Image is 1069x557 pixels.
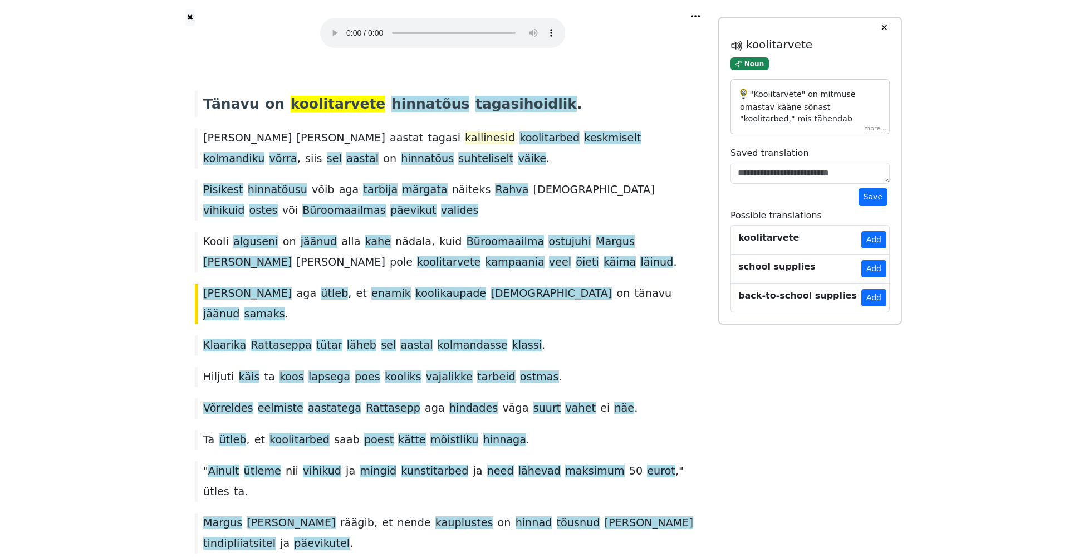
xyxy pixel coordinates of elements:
span: Rattaseppa [251,339,311,353]
img: ai-brain-3.49b4ec7e03f3752d44d9.png [740,89,747,99]
span: Rahva [495,183,528,197]
span: koos [279,370,304,384]
span: , [348,287,351,301]
span: aastatega [308,402,361,416]
span: eelmiste [258,402,303,416]
button: ✖ [185,9,195,26]
span: vihikud [303,465,341,478]
span: näiteks [452,183,491,196]
span: hinnatõus [401,152,454,166]
span: Ainult [208,465,239,478]
span: kolmandasse [438,339,508,353]
span: [PERSON_NAME] [203,287,292,301]
span: kunstitarbed [401,465,468,478]
span: enamik [371,287,411,301]
span: sel [381,339,396,353]
span: valides [441,204,479,218]
span: lähevad [518,465,561,478]
span: et [356,287,367,300]
span: . [244,485,248,499]
span: tänavu [635,287,672,300]
span: . [634,402,638,416]
span: Margus [203,516,242,530]
span: ei [600,402,610,414]
span: ," [675,465,684,478]
span: suurt [533,402,561,416]
span: päevikutel [294,537,350,551]
button: Add [861,231,886,248]
span: alla [341,235,360,248]
span: õieti [576,256,599,270]
span: [DEMOGRAPHIC_DATA] [491,287,612,301]
span: veel [549,256,571,270]
span: läheb [347,339,376,353]
span: on [617,287,630,300]
span: käima [604,256,636,270]
span: kuid [439,235,462,248]
span: saab [334,433,360,446]
span: need [487,465,514,478]
h6: Possible translations [730,210,890,221]
span: on [383,152,396,165]
span: vajalikke [426,370,473,384]
span: poes [355,370,380,384]
span: käis [239,370,260,384]
span: Võrreldes [203,402,253,416]
span: siis [305,152,322,165]
span: " [203,465,208,478]
div: koolitarvete [738,231,799,245]
button: Add [861,289,886,306]
span: tagasihoidlik [475,96,577,113]
span: Rattasepp [366,402,420,416]
span: poest [364,433,394,447]
span: ütleb [219,433,246,447]
span: läinud [640,256,673,270]
span: või [282,204,298,217]
span: aga [339,183,359,196]
span: vahet [565,402,596,416]
span: ütles [203,485,229,498]
span: . [542,339,545,353]
span: Ta [203,433,214,446]
span: kahe [365,235,391,249]
span: . [526,433,529,447]
span: aastal [346,152,379,166]
span: väga [502,402,528,414]
span: ütleb [321,287,348,301]
button: Add [861,260,886,277]
span: nädala [395,235,431,248]
span: koolitarvete [291,96,385,113]
span: kolmandiku [203,152,264,166]
span: . [285,307,288,321]
span: [PERSON_NAME] [297,131,385,144]
span: aga [425,402,445,414]
span: näe [614,402,634,416]
span: [PERSON_NAME] [247,516,335,530]
span: Margus [596,235,635,249]
span: ta [264,370,275,383]
span: vihikuid [203,204,244,218]
span: [PERSON_NAME] [203,256,292,270]
span: alguseni [233,235,278,249]
span: [PERSON_NAME] [203,131,292,144]
span: on [283,235,296,248]
span: nende [398,516,431,529]
span: , [297,152,301,166]
span: aastat [390,131,423,144]
span: , [374,516,377,530]
span: [PERSON_NAME] [605,516,693,530]
span: tindipliiatsitel [203,537,276,551]
span: ütleme [244,465,281,478]
span: nii [286,465,298,477]
span: koolitarbed [519,131,580,145]
span: ostmas [520,370,559,384]
button: ✕ [874,18,894,38]
span: väike [518,152,546,166]
span: [PERSON_NAME] [297,256,385,268]
span: hinnatõusu [248,183,307,197]
span: suhteliselt [458,152,513,166]
span: . [350,537,353,551]
span: [DEMOGRAPHIC_DATA] [533,183,655,196]
span: Tänavu [203,96,259,112]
